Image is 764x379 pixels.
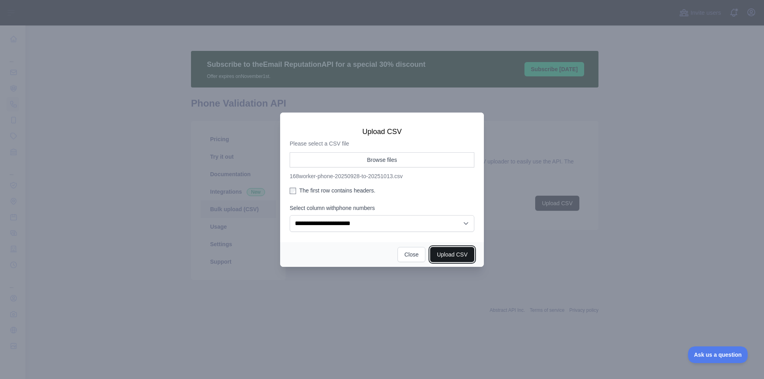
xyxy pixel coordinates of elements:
label: Select column with phone numbers [290,204,474,212]
button: Browse files [290,152,474,167]
p: 168worker-phone-20250928-to-20251013.csv [290,172,474,180]
button: Close [398,247,425,262]
button: Upload CSV [430,247,474,262]
input: The first row contains headers. [290,188,296,194]
iframe: Toggle Customer Support [688,346,748,363]
h3: Upload CSV [290,127,474,136]
p: Please select a CSV file [290,140,474,148]
label: The first row contains headers. [290,187,474,194]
